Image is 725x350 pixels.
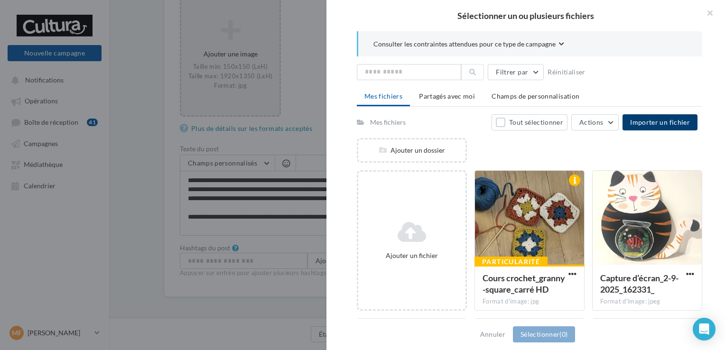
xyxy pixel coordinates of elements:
[579,118,603,126] span: Actions
[630,118,690,126] span: Importer un fichier
[488,64,544,80] button: Filtrer par
[483,297,576,306] div: Format d'image: jpg
[419,92,475,100] span: Partagés avec moi
[362,251,462,260] div: Ajouter un fichier
[474,257,548,267] div: Particularité
[623,114,697,130] button: Importer un fichier
[373,39,556,49] span: Consulter les contraintes attendues pour ce type de campagne
[364,92,402,100] span: Mes fichiers
[513,326,575,342] button: Sélectionner(0)
[492,114,567,130] button: Tout sélectionner
[370,118,406,127] div: Mes fichiers
[358,146,465,155] div: Ajouter un dossier
[571,114,619,130] button: Actions
[373,39,564,51] button: Consulter les contraintes attendues pour ce type de campagne
[476,329,509,340] button: Annuler
[559,330,567,338] span: (0)
[492,92,579,100] span: Champs de personnalisation
[600,297,694,306] div: Format d'image: jpeg
[544,66,589,78] button: Réinitialiser
[342,11,710,20] h2: Sélectionner un ou plusieurs fichiers
[693,318,716,341] div: Open Intercom Messenger
[483,273,565,295] span: Cours crochet_granny-square_carré HD
[600,273,679,295] span: Capture d’écran_2-9-2025_162331_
